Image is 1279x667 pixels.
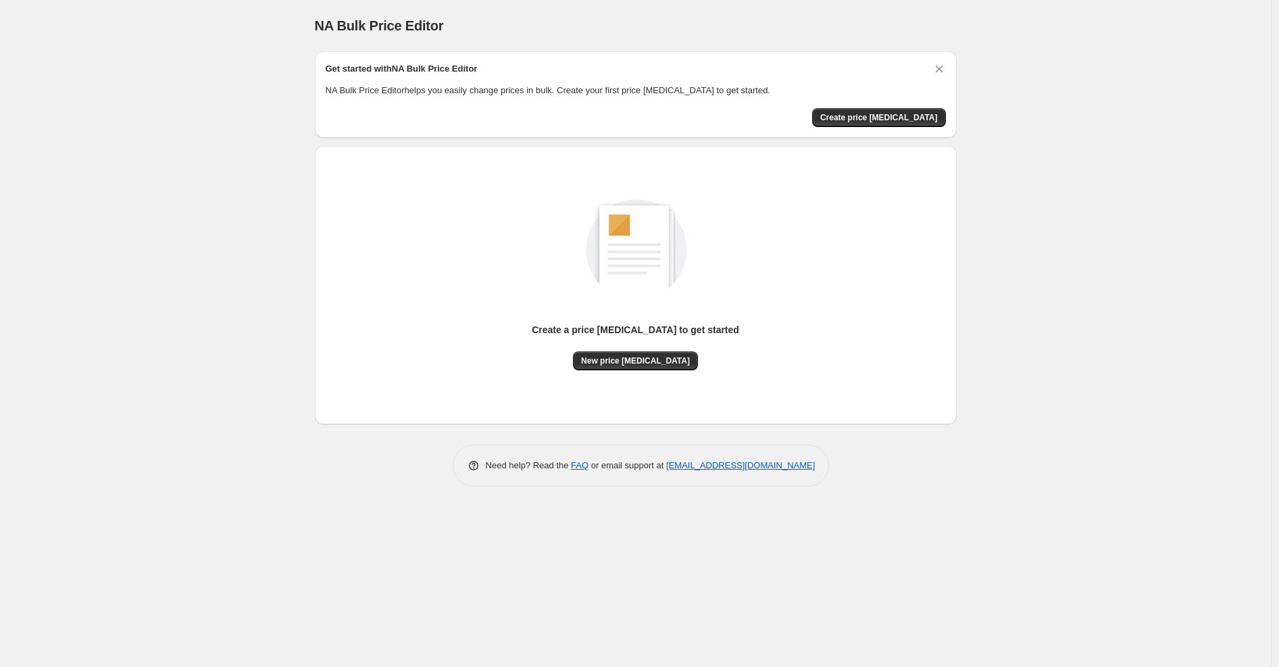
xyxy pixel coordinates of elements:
[486,460,572,470] span: Need help? Read the
[581,355,690,366] span: New price [MEDICAL_DATA]
[571,460,588,470] a: FAQ
[932,62,946,76] button: Dismiss card
[315,18,444,33] span: NA Bulk Price Editor
[326,84,946,97] p: NA Bulk Price Editor helps you easily change prices in bulk. Create your first price [MEDICAL_DAT...
[666,460,815,470] a: [EMAIL_ADDRESS][DOMAIN_NAME]
[573,351,698,370] button: New price [MEDICAL_DATA]
[820,112,938,123] span: Create price [MEDICAL_DATA]
[812,108,946,127] button: Create price change job
[326,62,478,76] h2: Get started with NA Bulk Price Editor
[588,460,666,470] span: or email support at
[532,323,739,337] p: Create a price [MEDICAL_DATA] to get started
